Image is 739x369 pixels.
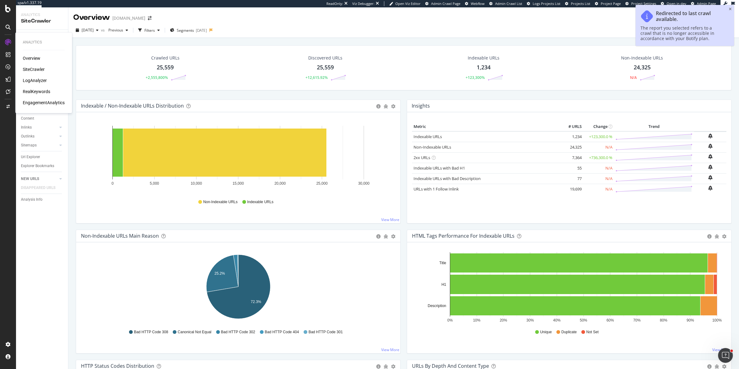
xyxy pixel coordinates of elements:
div: Overview [23,55,40,61]
text: 15,000 [232,181,244,186]
svg: A chart. [81,252,395,324]
span: Duplicate [561,330,577,335]
span: Logs Projects List [533,1,560,6]
span: Admin Crawl Page [431,1,460,6]
td: 24,325 [559,142,583,152]
span: Canonical Not Equal [178,330,211,335]
div: Inlinks [21,124,32,131]
div: close toast [729,7,732,11]
span: Project Page [601,1,621,6]
div: 1,234 [477,64,491,72]
div: circle-info [707,234,712,239]
div: [DOMAIN_NAME] [112,15,145,21]
th: # URLS [559,122,583,131]
a: Projects List [565,1,590,6]
div: Analytics [23,40,65,45]
div: bug [384,234,388,239]
td: +123,300.0 % [583,131,614,142]
text: 72.3% [251,300,261,304]
div: Viz Debugger: [352,1,374,6]
div: bug [715,364,719,369]
text: 0% [447,318,453,322]
a: Project Settings [625,1,656,6]
div: +12,615.92% [305,75,328,80]
button: Previous [106,25,131,35]
a: Non-Indexable URLs [414,144,451,150]
span: Bad HTTP Code 302 [221,330,255,335]
a: Explorer Bookmarks [21,163,64,169]
a: 2xx URLs [414,155,430,160]
span: Previous [106,27,123,33]
button: Segments[DATE] [168,25,209,35]
div: bell-plus [708,165,713,170]
div: Content [21,115,34,122]
text: 60% [607,318,614,322]
div: Overview [73,12,110,23]
text: 100% [712,318,722,322]
a: View More [712,347,730,352]
span: Not Set [586,330,599,335]
text: 70% [633,318,640,322]
text: 30,000 [358,181,369,186]
div: 25,559 [157,64,174,72]
text: 10% [473,318,480,322]
svg: A chart. [412,252,726,324]
td: +736,300.0 % [583,152,614,163]
a: NEW URLS [21,176,58,182]
div: Outlinks [21,133,34,140]
div: circle-info [376,234,381,239]
div: Redirected to last crawl available. [656,10,723,22]
a: LogAnalyzer [23,77,47,84]
td: 19,699 [559,184,583,194]
span: Bad HTTP Code 404 [265,330,299,335]
div: bug [384,104,388,109]
th: Change [583,122,614,131]
text: Title [439,261,446,265]
a: Inlinks [21,124,58,131]
th: Trend [614,122,694,131]
th: Metric [412,122,559,131]
a: Sitemaps [21,142,58,149]
a: Admin Page [691,1,716,6]
a: Logs Projects List [527,1,560,6]
span: Indexable URLs [247,199,273,205]
button: [DATE] [73,25,101,35]
div: Url Explorer [21,154,40,160]
h4: Insights [412,102,430,110]
span: Project Settings [631,1,656,6]
span: Admin Crawl List [495,1,522,6]
a: Analysis Info [21,196,64,203]
div: 24,325 [634,64,651,72]
div: Filters [144,28,155,33]
div: circle-info [376,364,381,369]
div: bell-plus [708,133,713,138]
div: Non-Indexable URLs [621,55,663,61]
div: +2,555,800% [146,75,168,80]
div: URLs by Depth and Content Type [412,363,489,369]
a: SiteCrawler [23,66,45,72]
td: N/A [583,163,614,173]
div: bell-plus [708,186,713,191]
a: Url Explorer [21,154,64,160]
a: Indexable URLs [414,134,442,139]
div: bell-plus [708,144,713,149]
div: Sitemaps [21,142,37,149]
a: Indexable URLs with Bad Description [414,176,481,181]
div: NEW URLS [21,176,39,182]
div: circle-info [376,104,381,109]
text: 25.2% [214,271,225,276]
text: 25,000 [316,181,328,186]
div: gear [391,364,395,369]
div: ReadOnly: [326,1,343,6]
div: gear [391,104,395,109]
span: Webflow [471,1,485,6]
td: 77 [559,173,583,184]
td: 1,234 [559,131,583,142]
div: bell-plus [708,154,713,159]
a: View More [381,217,399,222]
div: Analytics [21,12,63,18]
div: HTTP Status Codes Distribution [81,363,154,369]
div: Indexable / Non-Indexable URLs Distribution [81,103,184,109]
